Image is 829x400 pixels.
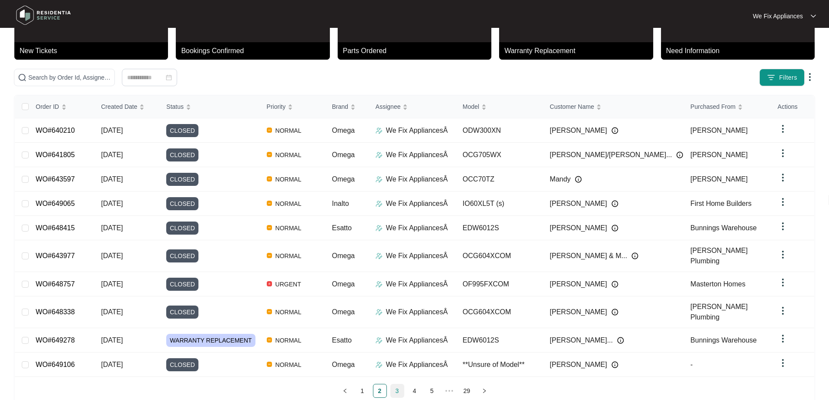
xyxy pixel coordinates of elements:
span: Omega [332,308,355,316]
img: Vercel Logo [267,253,272,258]
p: We Fix AppliancesÂ [386,174,448,185]
span: Customer Name [550,102,594,111]
th: Created Date [94,95,159,118]
a: WO#643597 [36,175,75,183]
a: WO#648415 [36,224,75,232]
span: left [342,388,348,393]
img: search-icon [18,73,27,82]
img: Vercel Logo [267,225,272,230]
span: [DATE] [101,336,123,344]
a: WO#649065 [36,200,75,207]
span: [DATE] [101,252,123,259]
img: Info icon [676,151,683,158]
span: NORMAL [272,251,305,261]
img: Assigner Icon [376,176,383,183]
span: Inalto [332,200,349,207]
span: Masterton Homes [691,280,745,288]
span: Omega [332,252,355,259]
span: [PERSON_NAME]... [550,335,613,346]
span: [PERSON_NAME] [550,307,607,317]
img: Info icon [611,361,618,368]
th: Model [456,95,543,118]
td: OCG705WX [456,143,543,167]
p: Parts Ordered [343,46,491,56]
span: Bunnings Warehouse [691,336,757,344]
span: [PERSON_NAME] [550,279,607,289]
span: CLOSED [166,249,198,262]
img: Info icon [611,225,618,232]
span: Created Date [101,102,137,111]
span: NORMAL [272,125,305,136]
span: CLOSED [166,222,198,235]
p: We Fix AppliancesÂ [386,150,448,160]
img: Info icon [631,252,638,259]
p: We Fix AppliancesÂ [386,335,448,346]
span: [PERSON_NAME] [550,198,607,209]
img: Assigner Icon [376,225,383,232]
img: Vercel Logo [267,152,272,157]
span: NORMAL [272,223,305,233]
p: Need Information [666,46,815,56]
img: dropdown arrow [778,358,788,368]
img: Vercel Logo [267,176,272,182]
a: 1 [356,384,369,397]
span: CLOSED [166,124,198,137]
span: [DATE] [101,308,123,316]
img: Assigner Icon [376,151,383,158]
li: 2 [373,384,387,398]
span: [DATE] [101,361,123,368]
li: 1 [356,384,369,398]
td: EDW6012S [456,328,543,353]
td: OCG604XCOM [456,296,543,328]
img: Info icon [611,200,618,207]
span: URGENT [272,279,305,289]
span: CLOSED [166,148,198,161]
a: WO#649278 [36,336,75,344]
span: [DATE] [101,200,123,207]
span: [PERSON_NAME] [691,175,748,183]
img: Vercel Logo [267,337,272,343]
td: OCC70TZ [456,167,543,192]
img: dropdown arrow [778,197,788,207]
span: [PERSON_NAME] [550,223,607,233]
span: right [482,388,487,393]
p: We Fix AppliancesÂ [386,251,448,261]
img: Assigner Icon [376,252,383,259]
span: CLOSED [166,278,198,291]
p: We Fix AppliancesÂ [386,279,448,289]
th: Actions [771,95,814,118]
p: We Fix AppliancesÂ [386,223,448,233]
th: Customer Name [543,95,683,118]
p: We Fix AppliancesÂ [386,125,448,136]
li: Previous Page [338,384,352,398]
span: Purchased From [691,102,735,111]
li: Next 5 Pages [443,384,456,398]
img: Vercel Logo [267,128,272,133]
span: NORMAL [272,307,305,317]
button: left [338,384,352,398]
img: dropdown arrow [778,221,788,232]
span: NORMAL [272,174,305,185]
span: [PERSON_NAME] Plumbing [691,303,748,321]
span: NORMAL [272,360,305,370]
a: 4 [408,384,421,397]
span: [DATE] [101,127,123,134]
img: Vercel Logo [267,201,272,206]
img: Assigner Icon [376,361,383,368]
span: First Home Builders [691,200,752,207]
img: dropdown arrow [778,306,788,316]
p: We Fix Appliances [753,12,803,20]
img: residentia service logo [13,2,74,28]
span: Assignee [376,102,401,111]
span: Model [463,102,479,111]
span: NORMAL [272,335,305,346]
span: Omega [332,127,355,134]
span: NORMAL [272,150,305,160]
img: filter icon [767,73,775,82]
img: Assigner Icon [376,281,383,288]
img: dropdown arrow [778,277,788,288]
td: OF995FXCOM [456,272,543,296]
td: IO60XL5T (s) [456,192,543,216]
td: ODW300XN [456,118,543,143]
th: Brand [325,95,369,118]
